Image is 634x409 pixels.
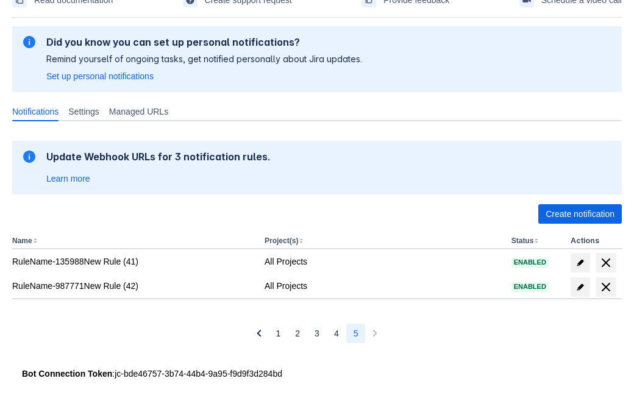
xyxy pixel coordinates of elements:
div: RuleName-987771New Rule (42) [12,280,255,292]
span: edit [575,258,585,268]
button: Create notification [538,204,622,224]
span: Notifications [12,105,59,118]
span: 2 [295,324,300,343]
span: 5 [354,324,358,343]
span: delete [599,255,613,270]
button: Status [511,237,534,245]
button: Previous [249,324,269,343]
th: Actions [566,233,622,249]
p: Remind yourself of ongoing tasks, get notified personally about Jira updates. [46,53,362,65]
div: All Projects [265,255,502,268]
strong: Bot Connection Token [22,369,112,379]
h2: Did you know you can set up personal notifications? [46,36,362,48]
button: Page 4 [327,324,346,343]
h2: Update Webhook URLs for 3 notification rules. [46,151,271,163]
span: 4 [334,324,339,343]
span: information [22,149,37,164]
button: Page 5 [346,324,366,343]
button: Name [12,237,32,245]
button: Page 2 [288,324,307,343]
nav: Pagination [249,324,385,343]
button: Page 1 [269,324,288,343]
button: Project(s) [265,237,298,245]
div: RuleName-135988New Rule (41) [12,255,255,268]
span: Enabled [511,259,549,266]
span: Managed URLs [109,105,168,118]
span: Create notification [546,204,614,224]
div: All Projects [265,280,502,292]
button: Next [365,324,385,343]
span: Settings [68,105,99,118]
span: 3 [315,324,319,343]
button: Page 3 [307,324,327,343]
div: : jc-bde46757-3b74-44b4-9a95-f9d9f3d284bd [22,368,612,380]
span: edit [575,282,585,292]
span: information [22,35,37,49]
span: 1 [276,324,281,343]
span: delete [599,280,613,294]
span: Enabled [511,283,549,290]
a: Set up personal notifications [46,70,154,82]
a: Learn more [46,172,90,185]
